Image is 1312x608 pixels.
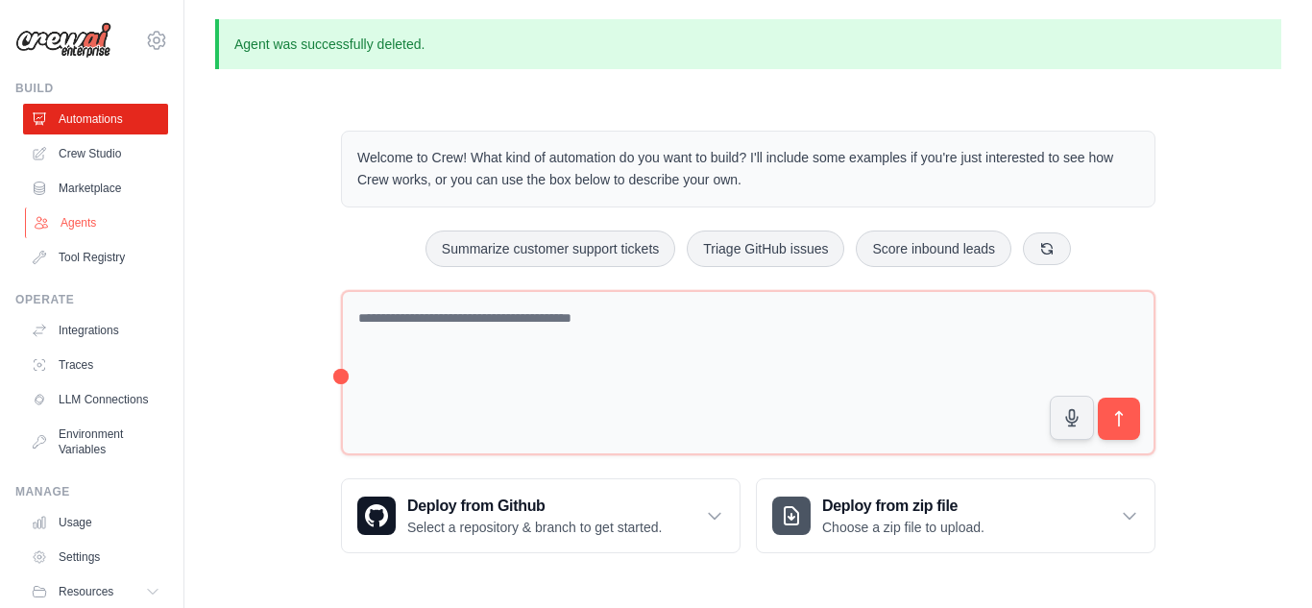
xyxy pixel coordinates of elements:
h3: Deploy from zip file [822,495,984,518]
div: Build [15,81,168,96]
a: Automations [23,104,168,134]
p: Agent was successfully deleted. [215,19,1281,69]
a: LLM Connections [23,384,168,415]
a: Usage [23,507,168,538]
a: Environment Variables [23,419,168,465]
a: Traces [23,350,168,380]
a: Integrations [23,315,168,346]
a: Tool Registry [23,242,168,273]
div: Manage [15,484,168,499]
span: Resources [59,584,113,599]
a: Agents [25,207,170,238]
div: Operate [15,292,168,307]
p: Select a repository & branch to get started. [407,518,662,537]
p: Choose a zip file to upload. [822,518,984,537]
img: Logo [15,22,111,59]
a: Crew Studio [23,138,168,169]
button: Resources [23,576,168,607]
button: Triage GitHub issues [687,231,844,267]
p: Welcome to Crew! What kind of automation do you want to build? I'll include some examples if you'... [357,147,1139,191]
h3: Deploy from Github [407,495,662,518]
button: Summarize customer support tickets [425,231,675,267]
a: Marketplace [23,173,168,204]
a: Settings [23,542,168,572]
button: Score inbound leads [856,231,1011,267]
